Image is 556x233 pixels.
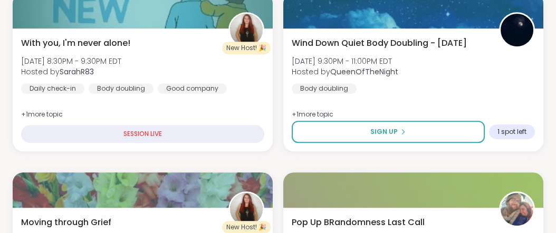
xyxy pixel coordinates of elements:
[292,66,398,77] span: Hosted by
[501,193,533,226] img: BRandom502
[21,125,264,143] div: SESSION LIVE
[330,66,398,77] b: QueenOfTheNight
[292,121,485,143] button: Sign Up
[292,37,467,50] span: Wind Down Quiet Body Doubling - [DATE]
[60,66,94,77] b: SarahR83
[21,37,130,50] span: With you, I'm never alone!
[222,42,271,54] div: New Host! 🎉
[292,216,425,229] span: Pop Up BRandomness Last Call
[370,127,398,137] span: Sign Up
[292,83,357,94] div: Body doubling
[501,14,533,46] img: QueenOfTheNight
[230,14,263,46] img: SarahR83
[21,83,84,94] div: Daily check-in
[89,83,154,94] div: Body doubling
[497,128,526,136] span: 1 spot left
[158,83,227,94] div: Good company
[21,66,121,77] span: Hosted by
[230,193,263,226] img: SarahR83
[292,56,398,66] span: [DATE] 9:30PM - 11:00PM EDT
[21,216,111,229] span: Moving through Grief
[21,56,121,66] span: [DATE] 8:30PM - 9:30PM EDT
